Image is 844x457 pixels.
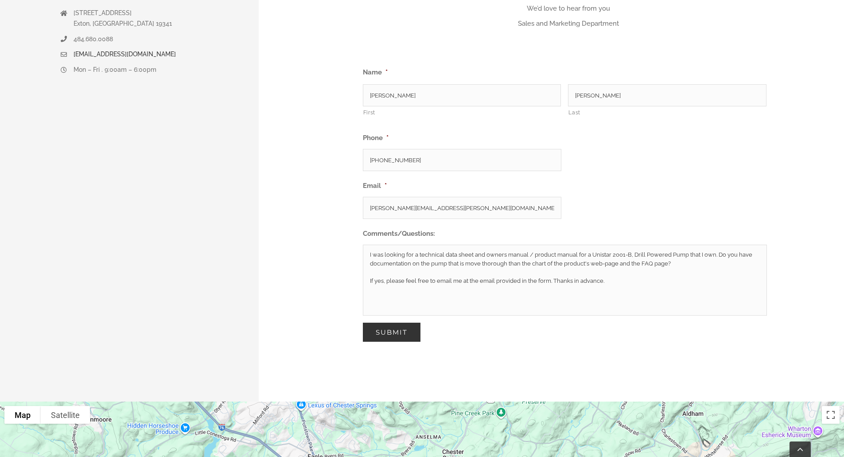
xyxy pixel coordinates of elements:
a: [EMAIL_ADDRESS][DOMAIN_NAME] [74,51,176,58]
p: We’d love to hear from you Sales and Marketing Department [363,1,774,31]
label: Name [363,68,388,77]
p: Mon – Fri . 9:00am – 6:00pm [74,65,201,75]
input: Submit [363,323,420,342]
label: Phone [363,134,389,143]
button: Show satellite imagery [41,406,90,424]
p: 484.680.0088 [74,34,201,45]
label: Comments/Questions: [363,230,435,238]
label: Email [363,182,387,191]
label: First [363,107,561,119]
p: [STREET_ADDRESS] Exton, [GEOGRAPHIC_DATA] 19341 [74,8,201,29]
label: Last [568,107,766,119]
button: Toggle fullscreen view [822,406,840,424]
button: Show street map [4,406,41,424]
